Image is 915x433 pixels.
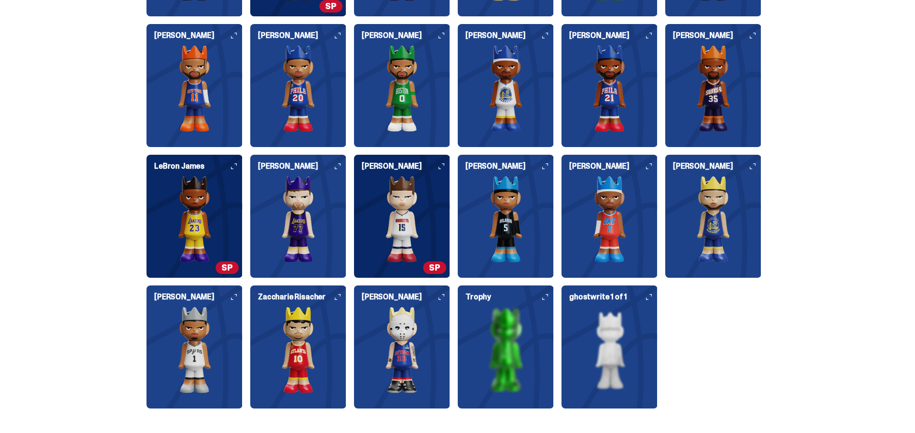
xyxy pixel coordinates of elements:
img: card image [458,45,554,132]
h6: [PERSON_NAME] [569,32,658,39]
img: card image [561,45,658,132]
img: card image [665,45,761,132]
h6: [PERSON_NAME] [465,162,554,170]
h6: [PERSON_NAME] [673,162,761,170]
h6: LeBron James [154,162,243,170]
img: card image [250,307,346,393]
h6: [PERSON_NAME] [569,162,658,170]
img: card image [458,176,554,262]
img: card image [146,176,243,262]
img: card image [458,307,554,393]
span: SP [216,261,239,274]
img: card image [665,176,761,262]
img: card image [146,307,243,393]
h6: [PERSON_NAME] [673,32,761,39]
img: card image [354,45,450,132]
img: card image [250,176,346,262]
h6: [PERSON_NAME] [362,32,450,39]
h6: ghostwrite 1 of 1 [569,293,658,301]
img: card image [354,307,450,393]
h6: [PERSON_NAME] [258,162,346,170]
img: card image [561,176,658,262]
h6: [PERSON_NAME] [154,32,243,39]
h6: [PERSON_NAME] [362,293,450,301]
span: SP [423,261,446,274]
img: card image [354,176,450,262]
h6: Trophy [465,293,554,301]
h6: [PERSON_NAME] [258,32,346,39]
img: card image [146,45,243,132]
h6: [PERSON_NAME] [154,293,243,301]
img: card image [250,45,346,132]
h6: [PERSON_NAME] [465,32,554,39]
h6: Zaccharie Risacher [258,293,346,301]
img: card image [561,307,658,393]
h6: [PERSON_NAME] [362,162,450,170]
